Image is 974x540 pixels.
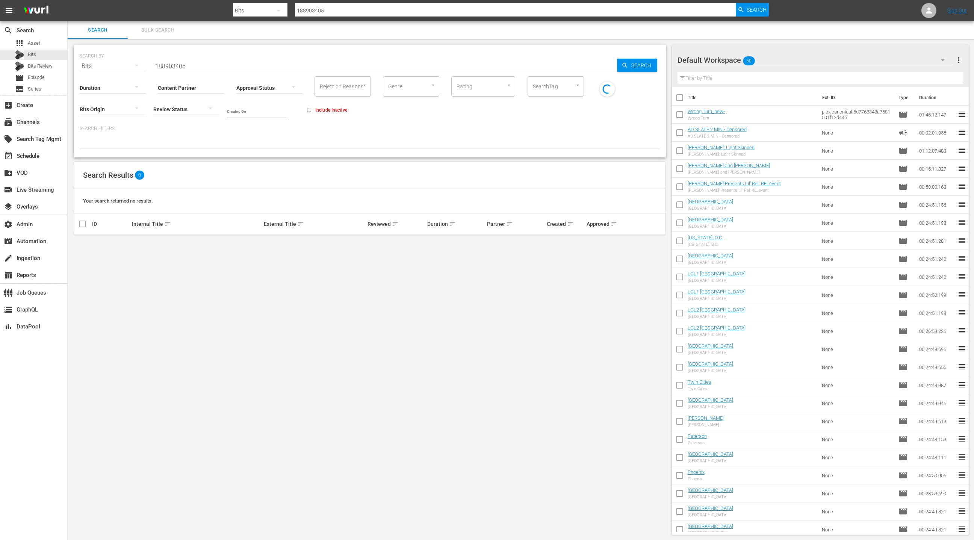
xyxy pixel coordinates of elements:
td: 00:24:49.613 [916,412,957,430]
span: DataPool [4,322,13,331]
div: [GEOGRAPHIC_DATA] [688,296,746,301]
td: 00:24:48.153 [916,430,957,448]
span: Include Inactive [315,107,347,113]
span: Episode [898,218,907,227]
a: [PERSON_NAME] Presents Lil' Rel: RELevent [688,181,781,186]
span: Series [15,85,24,94]
span: Episode [898,399,907,408]
button: Open [430,82,437,89]
td: None [819,376,896,394]
span: 0 [135,171,144,180]
span: reorder [957,236,966,245]
div: [GEOGRAPHIC_DATA] [688,513,733,517]
a: Wrong Turn_new-regency_avail:638f9c53bea84ae74c0a8963 [688,109,780,120]
a: [US_STATE], D.C. [688,235,723,241]
div: [PERSON_NAME] [688,422,724,427]
span: reorder [957,344,966,353]
span: Bulk Search [132,26,183,35]
div: [GEOGRAPHIC_DATA] [688,350,733,355]
a: Sign Out [947,8,967,14]
span: reorder [957,398,966,407]
span: reorder [957,182,966,191]
p: Search Filters: [80,126,660,132]
span: reorder [957,416,966,425]
div: [PERSON_NAME] and [PERSON_NAME] [688,170,770,175]
div: [GEOGRAPHIC_DATA] [688,458,733,463]
div: [GEOGRAPHIC_DATA] [688,368,733,373]
div: [GEOGRAPHIC_DATA] [688,531,733,535]
img: ans4CAIJ8jUAAAAAAAAAAAAAAAAAAAAAAAAgQb4GAAAAAAAAAAAAAAAAAAAAAAAAJMjXAAAAAAAAAAAAAAAAAAAAAAAAgAT5G... [18,2,54,20]
div: [US_STATE], D.C. [688,242,723,247]
td: plex:canonical:5d7768348a7581001f12d446 [819,106,896,124]
span: Episode [898,525,907,534]
span: reorder [957,470,966,479]
td: None [819,214,896,232]
td: None [819,304,896,322]
div: [GEOGRAPHIC_DATA] [688,278,746,283]
td: None [819,196,896,214]
span: reorder [957,380,966,389]
a: [GEOGRAPHIC_DATA] [688,253,733,259]
div: Twin Cities [688,386,711,391]
th: Title [688,87,818,108]
th: Type [894,87,915,108]
span: reorder [957,146,966,155]
span: reorder [957,452,966,461]
div: Duration [427,219,485,228]
button: Open [361,82,368,89]
div: External Title [264,219,365,228]
td: 00:24:51.240 [916,250,957,268]
div: [GEOGRAPHIC_DATA] [688,404,733,409]
a: Phoenix [688,469,705,475]
span: Ingestion [4,254,13,263]
td: None [819,484,896,502]
a: [PERSON_NAME] [688,415,724,421]
div: [PERSON_NAME]: Light Skinned [688,152,755,157]
span: Episode [898,164,907,173]
span: Episode [898,236,907,245]
th: Duration [915,87,960,108]
td: 00:24:49.696 [916,340,957,358]
td: 01:12:07.483 [916,142,957,160]
span: Reports [4,271,13,280]
span: VOD [4,168,13,177]
span: Create [4,101,13,110]
span: Episode [28,74,45,81]
span: sort [567,221,574,227]
a: [GEOGRAPHIC_DATA] [688,505,733,511]
span: GraphQL [4,305,13,314]
td: None [819,520,896,538]
div: [GEOGRAPHIC_DATA] [688,495,733,499]
td: None [819,178,896,196]
td: None [819,412,896,430]
a: Twin Cities [688,379,711,385]
span: sort [392,221,399,227]
span: reorder [957,254,966,263]
div: Wrong Turn [688,116,816,121]
span: Schedule [4,151,13,160]
div: AD SLATE 2 MIN - Censored [688,134,747,139]
span: Episode [15,73,24,82]
button: Search [617,59,657,72]
a: [GEOGRAPHIC_DATA] [688,343,733,349]
td: 00:24:49.946 [916,394,957,412]
span: Episode [898,381,907,390]
span: reorder [957,164,966,173]
span: Search [747,3,767,17]
td: None [819,142,896,160]
span: Episode [898,254,907,263]
span: sort [164,221,171,227]
span: Overlays [4,202,13,211]
span: Episode [898,471,907,480]
td: None [819,448,896,466]
span: Automation [4,237,13,246]
span: reorder [957,489,966,498]
div: Partner [487,219,544,228]
td: None [819,358,896,376]
a: [PERSON_NAME]: Light Skinned [688,145,755,150]
span: Episode [898,327,907,336]
td: None [819,250,896,268]
td: 00:24:52.199 [916,286,957,304]
span: reorder [957,507,966,516]
button: more_vert [954,51,963,69]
